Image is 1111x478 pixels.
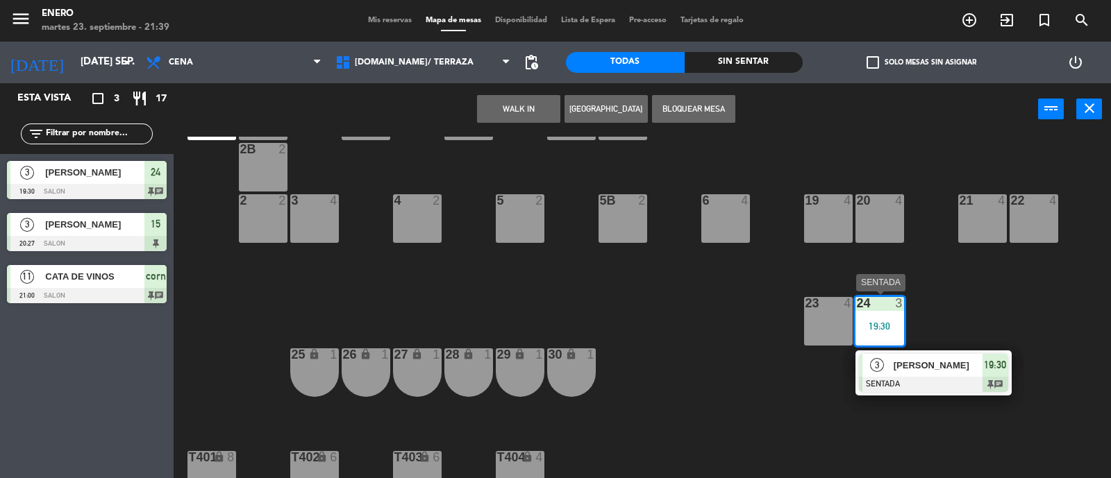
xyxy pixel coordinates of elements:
[169,58,193,67] span: Cena
[488,17,554,24] span: Disponibilidad
[535,194,544,207] div: 2
[189,451,190,463] div: T401
[44,126,152,142] input: Filtrar por nombre...
[484,348,492,361] div: 1
[45,217,144,232] span: [PERSON_NAME]
[514,348,526,360] i: lock
[998,194,1006,207] div: 4
[600,194,601,207] div: 5B
[42,21,169,35] div: martes 23. septiembre - 21:39
[360,348,371,360] i: lock
[685,52,803,73] div: Sin sentar
[419,451,431,463] i: lock
[330,194,338,207] div: 4
[394,451,395,463] div: T403
[587,348,595,361] div: 1
[20,218,34,232] span: 3
[894,358,983,373] span: [PERSON_NAME]
[895,297,903,309] div: 3
[394,348,395,361] div: 27
[856,274,905,291] div: SENTADA
[674,17,751,24] span: Tarjetas de regalo
[330,348,338,361] div: 1
[805,297,806,309] div: 23
[355,58,474,67] span: [DOMAIN_NAME]/ TERRAZA
[1049,194,1058,207] div: 4
[42,7,169,21] div: Enero
[565,348,577,360] i: lock
[867,56,976,69] label: Solo mesas sin asignar
[1067,54,1084,71] i: power_settings_new
[45,269,144,284] span: CATA DE VINOS
[20,270,34,284] span: 11
[361,17,419,24] span: Mis reservas
[308,348,320,360] i: lock
[497,451,498,463] div: t404
[622,17,674,24] span: Pre-acceso
[433,348,441,361] div: 1
[90,90,106,107] i: crop_square
[45,165,144,180] span: [PERSON_NAME]
[151,216,160,232] span: 15
[240,143,241,155] div: 2B
[28,126,44,142] i: filter_list
[330,451,338,463] div: 6
[870,358,884,372] span: 3
[523,54,540,71] span: pending_actions
[227,451,235,463] div: 8
[278,194,287,207] div: 2
[10,8,31,29] i: menu
[984,357,1006,373] span: 19:30
[1074,12,1090,28] i: search
[131,90,148,107] i: restaurant
[316,451,328,463] i: lock
[652,95,735,123] button: Bloquear Mesa
[151,164,160,180] span: 24
[961,12,978,28] i: add_circle_outline
[20,166,34,180] span: 3
[7,90,100,107] div: Esta vista
[535,348,544,361] div: 1
[146,268,166,284] span: corn
[554,17,622,24] span: Lista de Espera
[535,451,544,463] div: 4
[867,56,879,69] span: check_box_outline_blank
[638,194,646,207] div: 2
[1081,100,1098,117] i: close
[462,348,474,360] i: lock
[10,8,31,34] button: menu
[213,451,225,463] i: lock
[477,95,560,123] button: WALK IN
[433,194,441,207] div: 2
[156,91,167,107] span: 17
[1043,100,1060,117] i: power_input
[844,194,852,207] div: 4
[497,348,498,361] div: 29
[565,95,648,123] button: [GEOGRAPHIC_DATA]
[419,17,488,24] span: Mapa de mesas
[1036,12,1053,28] i: turned_in_not
[895,194,903,207] div: 4
[1011,194,1012,207] div: 22
[999,12,1015,28] i: exit_to_app
[240,194,241,207] div: 2
[566,52,685,73] div: Todas
[844,297,852,309] div: 4
[521,451,533,463] i: lock
[114,91,119,107] span: 3
[805,194,806,207] div: 19
[1076,99,1102,119] button: close
[278,143,287,155] div: 2
[1038,99,1064,119] button: power_input
[343,348,344,361] div: 26
[741,194,749,207] div: 4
